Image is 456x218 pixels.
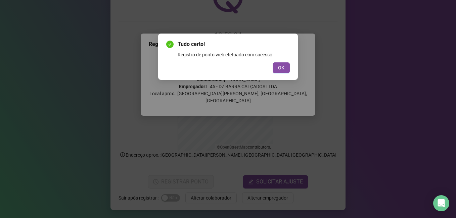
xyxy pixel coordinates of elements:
[433,195,449,211] div: Open Intercom Messenger
[178,40,290,48] span: Tudo certo!
[278,64,284,71] span: OK
[273,62,290,73] button: OK
[166,41,174,48] span: check-circle
[178,51,290,58] div: Registro de ponto web efetuado com sucesso.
